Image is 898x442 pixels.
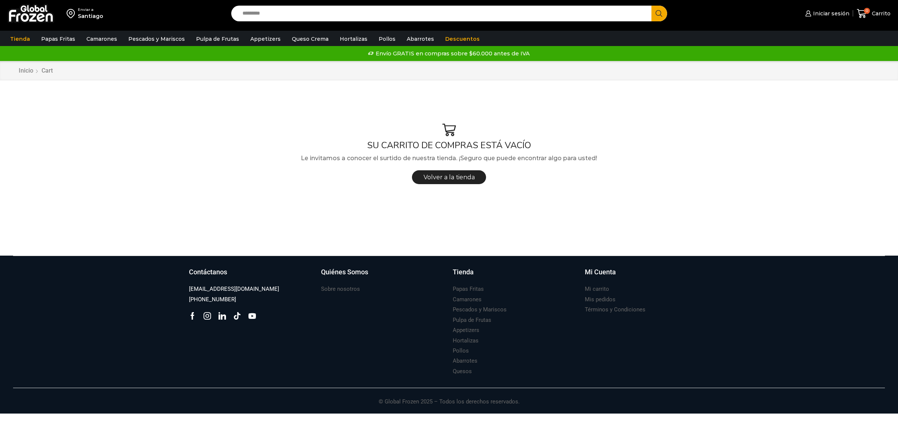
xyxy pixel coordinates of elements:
[453,346,469,356] a: Pollos
[37,32,79,46] a: Papas Fritas
[585,284,609,294] a: Mi carrito
[453,368,472,375] h3: Quesos
[585,285,609,293] h3: Mi carrito
[189,267,227,277] h3: Contáctanos
[13,153,885,163] p: Le invitamos a conocer el surtido de nuestra tienda. ¡Seguro que puede encontrar algo para usted!
[375,32,399,46] a: Pollos
[453,267,577,284] a: Tienda
[321,284,360,294] a: Sobre nosotros
[6,32,34,46] a: Tienda
[288,32,332,46] a: Queso Crema
[424,174,475,181] span: Volver a la tienda
[585,295,616,305] a: Mis pedidos
[321,285,360,293] h3: Sobre nosotros
[453,305,507,315] a: Pescados y Mariscos
[321,267,446,284] a: Quiénes Somos
[453,316,491,324] h3: Pulpa de Frutas
[453,284,484,294] a: Papas Fritas
[78,12,103,20] div: Santiago
[67,7,78,20] img: address-field-icon.svg
[453,267,474,277] h3: Tienda
[651,6,667,21] button: Search button
[453,285,484,293] h3: Papas Fritas
[857,5,891,22] a: 0 Carrito
[453,315,491,325] a: Pulpa de Frutas
[453,366,472,377] a: Quesos
[321,267,368,277] h3: Quiénes Somos
[864,8,870,14] span: 0
[585,267,616,277] h3: Mi Cuenta
[442,32,483,46] a: Descuentos
[453,325,479,335] a: Appetizers
[189,295,236,305] a: [PHONE_NUMBER]
[125,32,189,46] a: Pescados y Mariscos
[803,6,849,21] a: Iniciar sesión
[585,306,645,314] h3: Términos y Condiciones
[18,67,34,75] a: Inicio
[189,285,279,293] h3: [EMAIL_ADDRESS][DOMAIN_NAME]
[870,10,891,17] span: Carrito
[453,357,477,365] h3: Abarrotes
[42,67,53,74] span: Cart
[13,140,885,151] h1: SU CARRITO DE COMPRAS ESTÁ VACÍO
[453,337,479,345] h3: Hortalizas
[189,267,314,284] a: Contáctanos
[453,295,482,305] a: Camarones
[185,388,713,406] p: © Global Frozen 2025 – Todos los derechos reservados.
[453,356,477,366] a: Abarrotes
[453,336,479,346] a: Hortalizas
[453,347,469,355] h3: Pollos
[78,7,103,12] div: Enviar a
[585,296,616,304] h3: Mis pedidos
[453,326,479,334] h3: Appetizers
[585,267,709,284] a: Mi Cuenta
[189,296,236,304] h3: [PHONE_NUMBER]
[811,10,849,17] span: Iniciar sesión
[336,32,371,46] a: Hortalizas
[247,32,284,46] a: Appetizers
[83,32,121,46] a: Camarones
[192,32,243,46] a: Pulpa de Frutas
[453,306,507,314] h3: Pescados y Mariscos
[453,296,482,304] h3: Camarones
[585,305,645,315] a: Términos y Condiciones
[412,170,486,184] a: Volver a la tienda
[403,32,438,46] a: Abarrotes
[189,284,279,294] a: [EMAIL_ADDRESS][DOMAIN_NAME]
